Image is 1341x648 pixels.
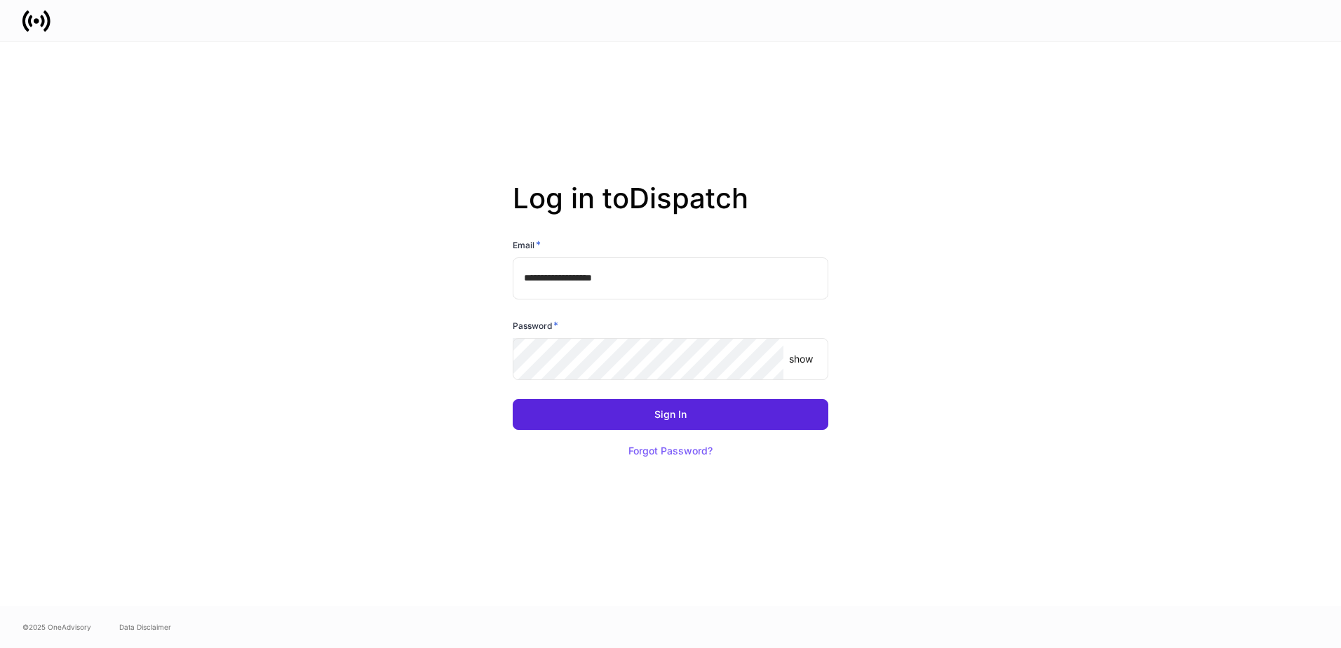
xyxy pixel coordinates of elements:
span: © 2025 OneAdvisory [22,621,91,633]
p: show [789,352,813,366]
a: Data Disclaimer [119,621,171,633]
h2: Log in to Dispatch [513,182,828,238]
div: Sign In [654,410,687,419]
h6: Email [513,238,541,252]
button: Forgot Password? [611,436,730,466]
button: Sign In [513,399,828,430]
div: Forgot Password? [628,446,713,456]
h6: Password [513,318,558,332]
